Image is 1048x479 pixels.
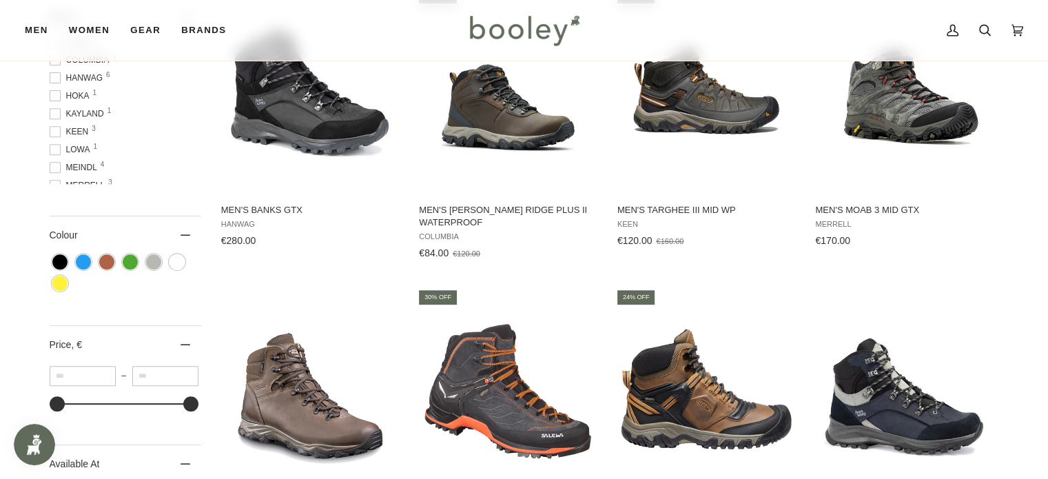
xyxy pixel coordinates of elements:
input: Minimum value [50,366,116,386]
span: Colour: Brown [99,254,114,269]
span: – [116,371,132,380]
span: Colour: Grey [146,254,161,269]
span: Women [69,23,110,37]
span: Meindl [50,161,101,174]
span: Colour: White [169,254,185,269]
span: Kayland [50,108,108,120]
span: €280.00 [221,235,256,246]
span: 1 [107,108,112,114]
span: €170.00 [815,235,850,246]
img: Booley [464,10,584,50]
span: Keen [50,125,93,138]
span: €84.00 [419,247,449,258]
span: Gear [130,23,161,37]
span: 3 [108,179,112,186]
input: Maximum value [132,366,198,386]
span: 1 [93,143,97,150]
span: Available At [50,458,100,469]
span: Keen [617,220,796,229]
div: 30% off [419,290,457,305]
span: Hoka [50,90,94,102]
span: Merrell [815,220,994,229]
span: Colour: Black [52,254,68,269]
span: 3 [92,125,96,132]
span: Men's Moab 3 Mid GTX [815,204,994,216]
span: Merrell [50,179,110,192]
span: , € [71,339,82,350]
span: €120.00 [453,249,480,258]
iframe: Button to open loyalty program pop-up [14,424,55,465]
span: €160.00 [656,237,684,245]
span: Lowa [50,143,94,156]
span: Colour [50,230,88,241]
span: Hanwag [221,220,400,229]
div: 24% off [617,290,655,305]
span: 6 [106,72,110,79]
span: Men's Targhee III Mid WP [617,204,796,216]
span: Hanwag [50,72,107,84]
span: Colour: Blue [76,254,91,269]
span: Colour: Green [123,254,138,269]
span: Men [25,23,48,37]
span: Men's Banks GTX [221,204,400,216]
span: Columbia [419,232,597,241]
span: Brands [181,23,226,37]
span: Colour: Yellow [52,276,68,291]
span: 1 [93,90,97,96]
span: 4 [101,161,105,168]
span: Price [50,339,82,350]
span: €120.00 [617,235,653,246]
span: Men's [PERSON_NAME] Ridge Plus II Waterproof [419,204,597,229]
